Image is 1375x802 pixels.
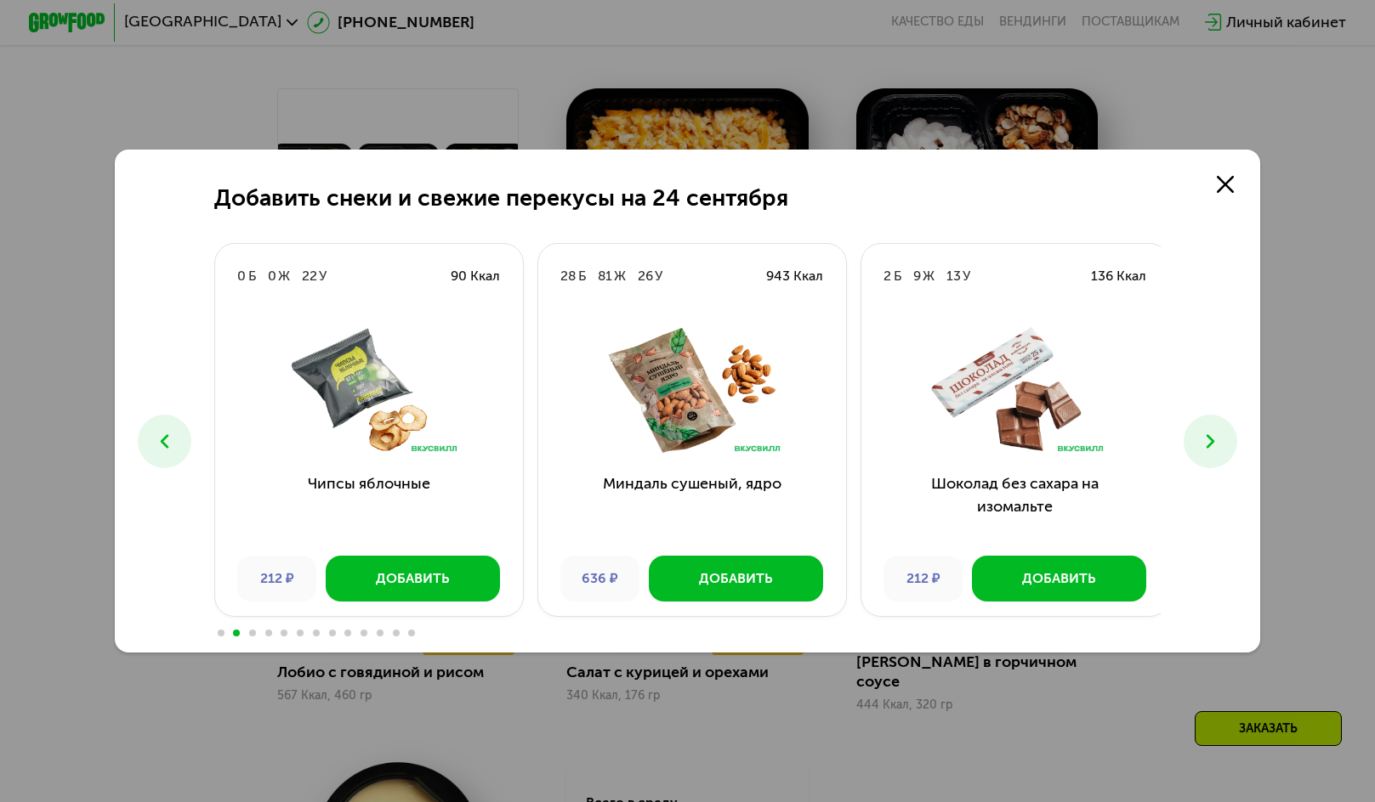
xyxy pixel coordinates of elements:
[649,556,822,601] button: Добавить
[248,267,257,285] div: Б
[876,324,1153,457] img: Шоколад без сахара на изомальте
[560,556,639,601] div: 636 ₽
[598,267,612,285] div: 81
[638,267,653,285] div: 26
[237,556,315,601] div: 212 ₽
[699,569,772,588] div: Добавить
[560,267,576,285] div: 28
[946,267,961,285] div: 13
[553,324,830,457] img: Миндаль сушеный, ядро
[655,267,662,285] div: У
[1091,267,1146,285] div: 136 Ккал
[884,556,962,601] div: 212 ₽
[1022,569,1095,588] div: Добавить
[884,267,891,285] div: 2
[972,556,1145,601] button: Добавить
[237,267,246,285] div: 0
[278,267,290,285] div: Ж
[376,569,449,588] div: Добавить
[923,267,935,285] div: Ж
[302,267,317,285] div: 22
[894,267,902,285] div: Б
[614,267,626,285] div: Ж
[913,267,921,285] div: 9
[963,267,970,285] div: У
[215,472,523,541] h3: Чипсы яблочные
[214,185,788,212] h2: Добавить снеки и свежие перекусы на 24 сентября
[578,267,587,285] div: Б
[326,556,499,601] button: Добавить
[861,472,1169,541] h3: Шоколад без сахара на изомальте
[538,472,846,541] h3: Миндаль сушеный, ядро
[766,267,823,285] div: 943 Ккал
[319,267,327,285] div: У
[268,267,276,285] div: 0
[451,267,500,285] div: 90 Ккал
[230,324,507,457] img: Чипсы яблочные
